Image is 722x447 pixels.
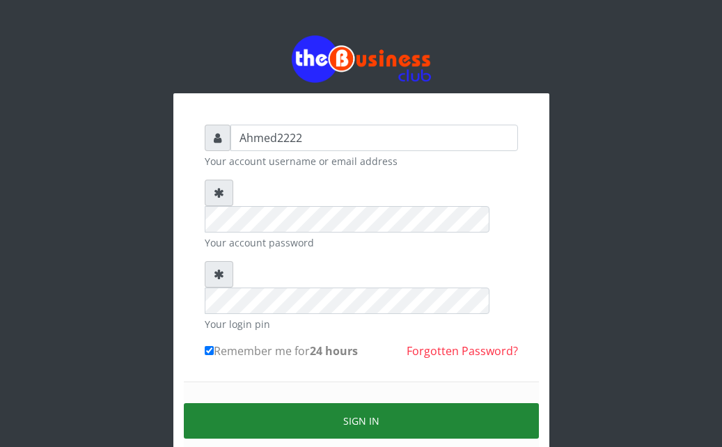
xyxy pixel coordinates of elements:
b: 24 hours [310,343,358,359]
button: Sign in [184,403,539,439]
label: Remember me for [205,343,358,359]
input: Username or email address [230,125,518,151]
small: Your account password [205,235,518,250]
input: Remember me for24 hours [205,346,214,355]
a: Forgotten Password? [407,343,518,359]
small: Your login pin [205,317,518,331]
small: Your account username or email address [205,154,518,168]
